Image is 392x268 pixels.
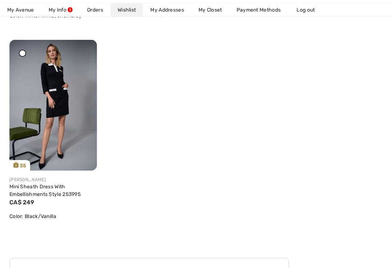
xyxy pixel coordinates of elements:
a: My Addresses [143,3,191,17]
div: Color: Black/Vanilla [9,213,97,220]
a: Payment Methods [229,3,288,17]
a: Orders [80,3,110,17]
a: Wishlist [110,3,143,17]
div: [PERSON_NAME] [9,176,97,183]
a: My Closet [191,3,229,17]
span: My Avenue [7,6,34,14]
span: CA$ 249 [9,199,34,206]
a: Mini Sheath Dress With Embellishments Style 253995 [9,184,81,197]
a: Log out [289,3,329,17]
a: 35 [9,40,97,171]
a: My Info [41,3,80,17]
img: joseph-ribkoff-dresses-jumpsuits-black-vanilla_253995_2_767f_search.jpg [9,40,97,171]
